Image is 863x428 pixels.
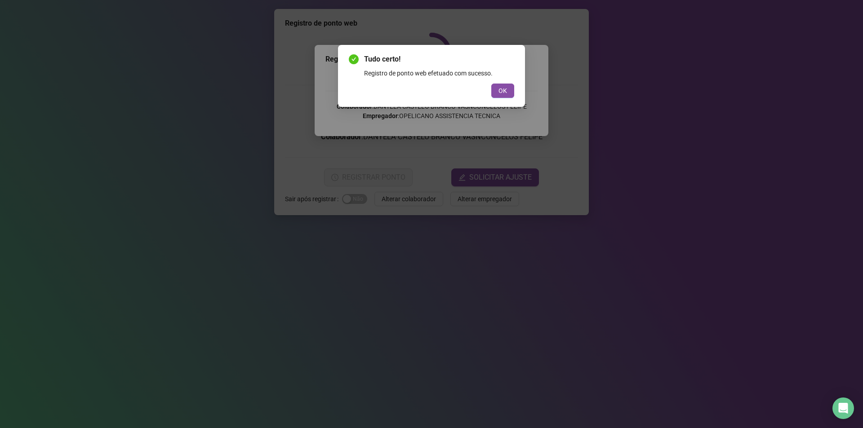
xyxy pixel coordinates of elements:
[491,84,514,98] button: OK
[349,54,359,64] span: check-circle
[498,86,507,96] span: OK
[832,397,854,419] div: Open Intercom Messenger
[364,68,514,78] div: Registro de ponto web efetuado com sucesso.
[364,54,514,65] span: Tudo certo!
